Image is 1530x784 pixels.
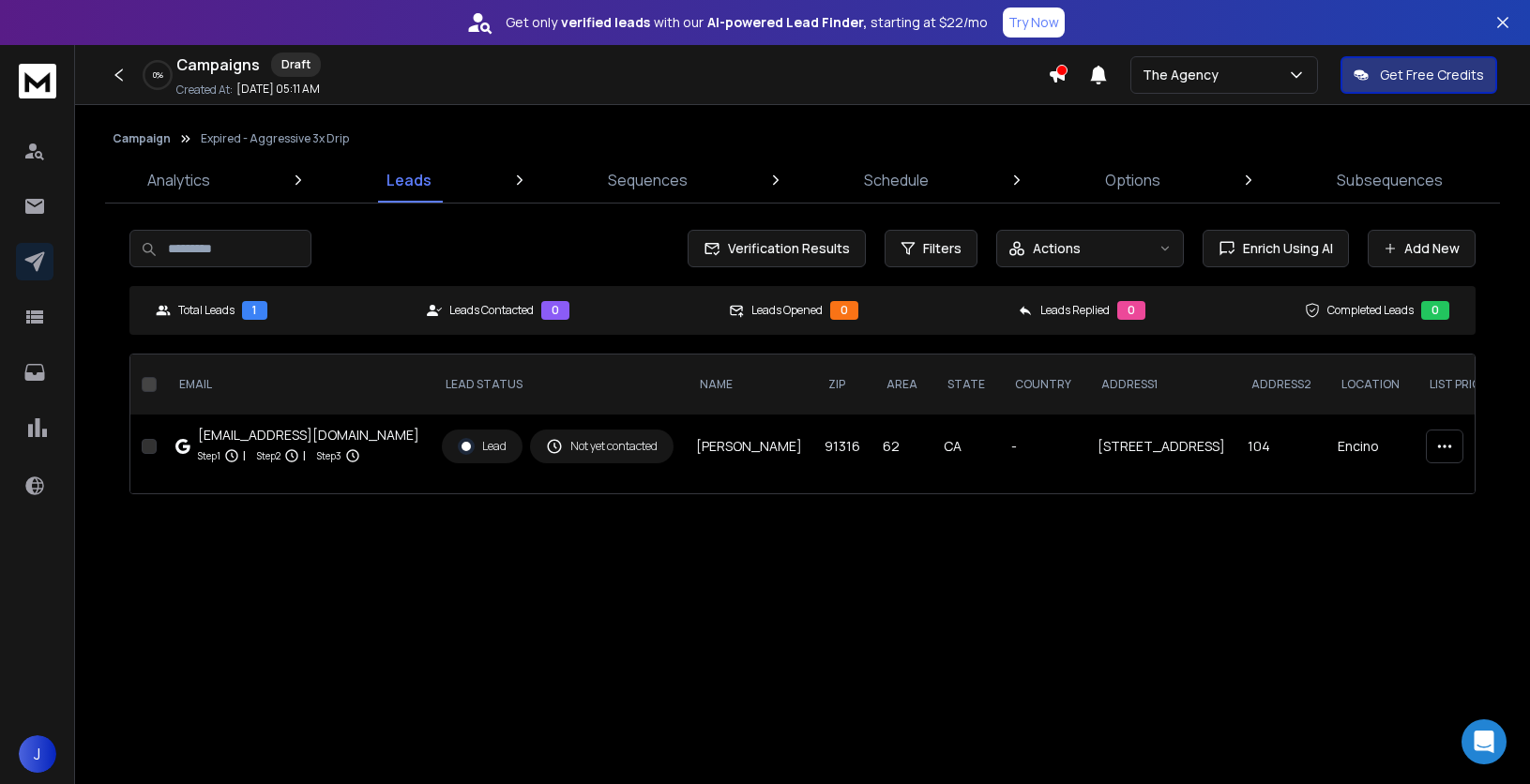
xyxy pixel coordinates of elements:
button: Campaign [113,131,171,146]
td: [PERSON_NAME] [685,415,813,478]
div: 0 [1117,301,1145,320]
p: Completed Leads [1327,303,1414,318]
div: Lead [458,438,507,455]
th: location [1326,354,1415,415]
div: 1 [242,301,267,320]
button: Verification Results [688,230,866,267]
span: Enrich Using AI [1235,239,1333,258]
button: Get Free Credits [1341,56,1497,94]
button: Try Now [1003,8,1065,38]
th: Zip [813,354,871,415]
p: Leads [386,169,432,191]
p: The Agency [1143,66,1226,84]
div: Open Intercom Messenger [1462,719,1507,764]
td: [STREET_ADDRESS] [1086,415,1236,478]
div: Not yet contacted [546,438,658,455]
p: 0 % [153,69,163,81]
p: Options [1105,169,1160,191]
strong: verified leads [561,13,650,32]
button: J [19,735,56,773]
p: Sequences [608,169,688,191]
a: Leads [375,158,443,203]
a: Subsequences [1325,158,1454,203]
p: Get Free Credits [1380,66,1484,84]
p: Expired - Aggressive 3x Drip [201,131,349,146]
div: [EMAIL_ADDRESS][DOMAIN_NAME] [198,426,419,445]
img: logo [19,64,56,98]
p: Step 3 [317,446,341,465]
button: Add New [1368,230,1476,267]
td: 91316 [813,415,871,478]
th: LEAD STATUS [431,354,685,415]
div: 0 [541,301,569,320]
p: Step 2 [257,446,280,465]
p: Step 1 [198,446,220,465]
td: - [1000,415,1086,478]
p: Actions [1033,239,1081,258]
td: 62 [871,415,932,478]
th: Address2 [1236,354,1326,415]
h1: Campaigns [176,53,260,76]
button: Filters [885,230,977,267]
div: 0 [1421,301,1449,320]
p: | [243,446,246,465]
p: Schedule [864,169,929,191]
th: Country [1000,354,1086,415]
p: Leads Contacted [449,303,534,318]
th: Address1 [1086,354,1236,415]
button: Enrich Using AI [1203,230,1349,267]
div: 0 [830,301,858,320]
a: Analytics [136,158,221,203]
p: Created At: [176,83,233,98]
strong: AI-powered Lead Finder, [707,13,867,32]
th: NAME [685,354,813,415]
td: 104 [1236,415,1326,478]
span: Verification Results [720,239,850,258]
p: Leads Replied [1040,303,1110,318]
p: Total Leads [178,303,235,318]
p: Subsequences [1337,169,1443,191]
p: Get only with our starting at $22/mo [506,13,988,32]
a: Options [1094,158,1172,203]
a: Sequences [597,158,699,203]
td: CA [932,415,1000,478]
div: Draft [271,53,321,77]
th: List Price [1415,354,1502,415]
th: Area [871,354,932,415]
td: Encino [1326,415,1415,478]
p: Leads Opened [751,303,823,318]
p: | [303,446,306,465]
p: Try Now [1008,13,1059,32]
span: Filters [923,239,962,258]
p: [DATE] 05:11 AM [236,82,320,97]
p: Analytics [147,169,210,191]
th: State [932,354,1000,415]
a: Schedule [853,158,940,203]
th: EMAIL [164,354,431,415]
